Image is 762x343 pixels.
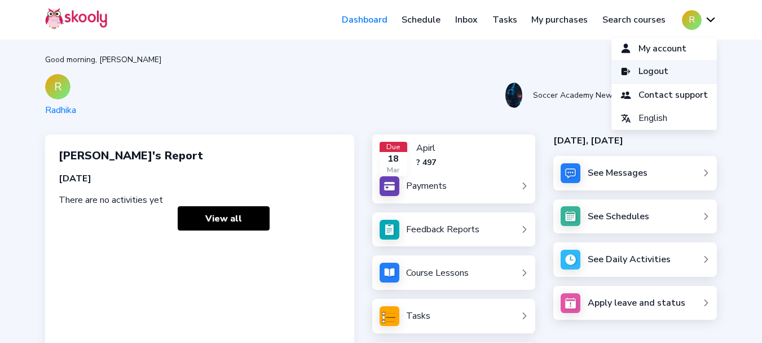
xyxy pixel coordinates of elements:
div: ? 497 [416,157,436,168]
div: See Messages [588,167,648,179]
span: My account [638,41,686,57]
a: Feedback Reports [380,220,528,240]
div: See Daily Activities [588,253,671,266]
div: See Schedules [588,210,649,223]
a: See Daily Activities [553,242,717,277]
div: Mar [380,165,408,175]
div: There are no activities yet [59,194,341,206]
a: Schedule [395,11,448,29]
img: 201811220818377463074520373288366nJ2GFMWW9BtblCMA4.jpg [505,83,522,108]
img: see_atten.jpg [380,220,399,240]
a: Apply leave and status [553,286,717,320]
img: courses.jpg [380,263,399,283]
a: personMy account [611,37,717,60]
a: peopleContact support [611,84,717,107]
a: Search courses [595,11,673,29]
a: View all [178,206,270,231]
a: Dashboard [334,11,395,29]
button: languageEnglish [611,107,717,130]
img: apply_leave.jpg [561,293,580,313]
img: tasksForMpWeb.png [380,306,399,326]
ion-icon: log out [620,66,631,77]
span: Contact support [638,87,708,103]
div: Soccer Academy New [533,90,613,101]
span: Logout [638,63,668,80]
div: Course Lessons [406,267,469,279]
a: My purchases [524,11,595,29]
ion-icon: people [620,90,631,101]
div: 18 [380,153,408,165]
div: Good morning, [PERSON_NAME] [45,54,717,65]
img: Skooly [45,7,107,29]
div: R [45,74,71,99]
img: activity.jpg [561,250,580,270]
div: [DATE] [59,172,341,185]
ion-icon: person [620,43,631,54]
div: Payments [406,180,447,192]
div: Apirl [416,142,436,154]
a: log outLogout [611,60,717,83]
div: Feedback Reports [406,223,479,236]
a: See Schedules [553,199,717,234]
a: Tasks [485,11,525,29]
button: Rchevron down outline [682,10,717,30]
div: Tasks [406,310,430,322]
div: [DATE], [DATE] [553,134,717,147]
ion-icon: language [620,113,631,124]
a: Inbox [448,11,485,29]
div: Radhika [45,104,76,116]
img: payments.jpg [380,176,399,196]
img: schedule.jpg [561,206,580,226]
a: Payments [380,176,528,196]
a: Course Lessons [380,263,528,283]
div: Apply leave and status [588,297,685,309]
span: English [638,110,667,127]
span: [PERSON_NAME]'s Report [59,148,203,163]
img: messages.jpg [561,163,580,183]
div: Due [380,142,408,152]
a: Tasks [380,306,528,326]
